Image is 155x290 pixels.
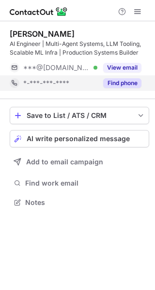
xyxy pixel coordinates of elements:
button: Find work email [10,176,149,190]
div: Save to List / ATS / CRM [27,112,132,119]
button: Reveal Button [103,78,141,88]
button: Reveal Button [103,63,141,72]
span: AI write personalized message [27,135,130,143]
span: ***@[DOMAIN_NAME] [23,63,90,72]
button: Notes [10,196,149,209]
span: Find work email [25,179,145,188]
button: Add to email campaign [10,153,149,171]
div: [PERSON_NAME] [10,29,75,39]
button: save-profile-one-click [10,107,149,124]
div: AI Engineer | Multi-Agent Systems, LLM Tooling, Scalable ML Infra | Production Systems Builder [10,40,149,57]
img: ContactOut v5.3.10 [10,6,68,17]
button: AI write personalized message [10,130,149,147]
span: Add to email campaign [26,158,103,166]
span: Notes [25,198,145,207]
